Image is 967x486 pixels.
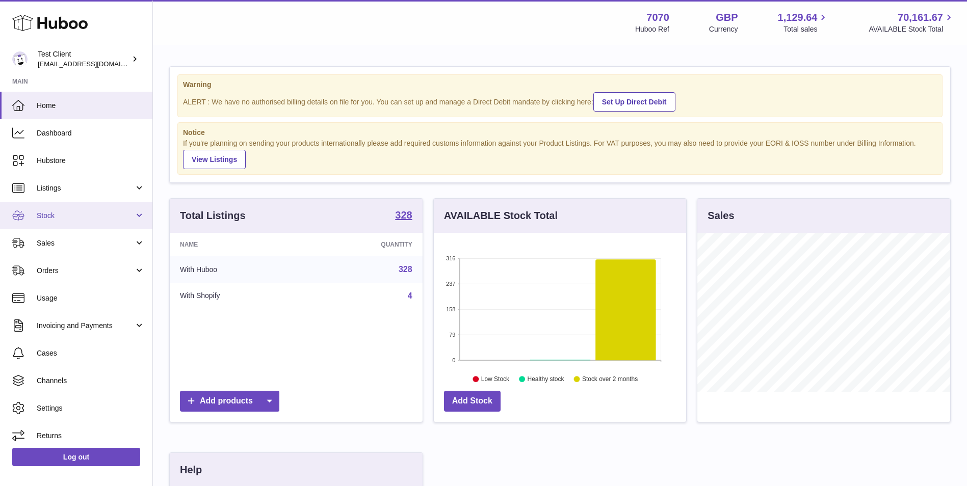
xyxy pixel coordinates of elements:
[170,256,306,283] td: With Huboo
[37,348,145,358] span: Cases
[37,128,145,138] span: Dashboard
[446,306,455,312] text: 158
[170,233,306,256] th: Name
[37,321,134,331] span: Invoicing and Payments
[399,265,412,274] a: 328
[716,11,738,24] strong: GBP
[869,11,955,34] a: 70,161.67 AVAILABLE Stock Total
[183,128,937,138] strong: Notice
[12,448,140,466] a: Log out
[395,210,412,220] strong: 328
[444,209,558,223] h3: AVAILABLE Stock Total
[38,49,129,69] div: Test Client
[778,11,829,34] a: 1,129.64 Total sales
[395,210,412,222] a: 328
[12,51,28,67] img: internalAdmin-7070@internal.huboo.com
[180,209,246,223] h3: Total Listings
[180,463,202,477] h3: Help
[527,376,564,383] text: Healthy stock
[444,391,501,412] a: Add Stock
[37,156,145,166] span: Hubstore
[778,11,818,24] span: 1,129.64
[38,60,150,68] span: [EMAIL_ADDRESS][DOMAIN_NAME]
[635,24,669,34] div: Huboo Ref
[709,24,738,34] div: Currency
[37,431,145,441] span: Returns
[37,211,134,221] span: Stock
[183,80,937,90] strong: Warning
[183,150,246,169] a: View Listings
[646,11,669,24] strong: 7070
[449,332,455,338] text: 79
[708,209,734,223] h3: Sales
[481,376,510,383] text: Low Stock
[37,266,134,276] span: Orders
[869,24,955,34] span: AVAILABLE Stock Total
[582,376,638,383] text: Stock over 2 months
[898,11,943,24] span: 70,161.67
[170,283,306,309] td: With Shopify
[180,391,279,412] a: Add products
[452,357,455,363] text: 0
[37,183,134,193] span: Listings
[37,403,145,413] span: Settings
[183,91,937,112] div: ALERT : We have no authorised billing details on file for you. You can set up and manage a Direct...
[783,24,829,34] span: Total sales
[37,238,134,248] span: Sales
[446,255,455,261] text: 316
[37,293,145,303] span: Usage
[593,92,675,112] a: Set Up Direct Debit
[446,281,455,287] text: 237
[408,291,412,300] a: 4
[183,139,937,169] div: If you're planning on sending your products internationally please add required customs informati...
[37,376,145,386] span: Channels
[37,101,145,111] span: Home
[306,233,422,256] th: Quantity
